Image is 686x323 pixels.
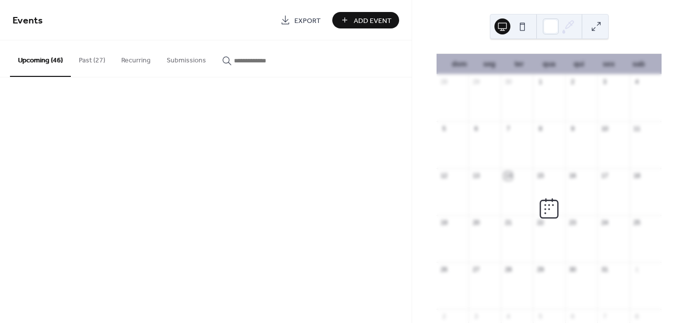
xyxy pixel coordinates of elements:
button: Add Event [332,12,399,28]
div: 9 [568,125,577,133]
div: 6 [568,313,577,321]
div: 13 [472,172,480,180]
div: 19 [440,219,449,227]
div: 3 [601,78,609,86]
div: dom [445,54,474,74]
button: Past (27) [71,40,113,76]
div: 7 [601,313,609,321]
div: 10 [601,125,609,133]
div: ter [504,54,534,74]
div: 22 [536,219,545,227]
div: 5 [440,125,449,133]
div: 12 [440,172,449,180]
div: 20 [472,219,480,227]
div: 4 [504,313,512,321]
div: sex [594,54,624,74]
div: 3 [472,313,480,321]
div: 28 [504,266,512,274]
div: 21 [504,219,512,227]
span: Add Event [354,15,392,26]
div: 30 [568,266,577,274]
div: qua [534,54,564,74]
div: 29 [472,78,480,86]
div: 15 [536,172,545,180]
div: 23 [568,219,577,227]
div: 6 [472,125,480,133]
a: Export [273,12,328,28]
button: Submissions [159,40,214,76]
div: 17 [601,172,609,180]
div: 11 [633,125,641,133]
div: 8 [536,125,545,133]
div: 2 [568,78,577,86]
div: 25 [633,219,641,227]
div: 18 [633,172,641,180]
div: 14 [504,172,512,180]
div: 1 [633,266,641,274]
span: Export [294,15,321,26]
div: 29 [536,266,545,274]
div: 1 [536,78,545,86]
div: 16 [568,172,577,180]
div: 30 [504,78,512,86]
button: Upcoming (46) [10,40,71,77]
div: 24 [601,219,609,227]
button: Recurring [113,40,159,76]
div: sab [624,54,654,74]
div: 8 [633,313,641,321]
span: Events [12,11,43,30]
div: seg [474,54,504,74]
div: 26 [440,266,449,274]
div: 5 [536,313,545,321]
div: 2 [440,313,449,321]
div: 28 [440,78,449,86]
div: 7 [504,125,512,133]
div: 4 [633,78,641,86]
div: 31 [601,266,609,274]
div: qui [564,54,594,74]
div: 27 [472,266,480,274]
